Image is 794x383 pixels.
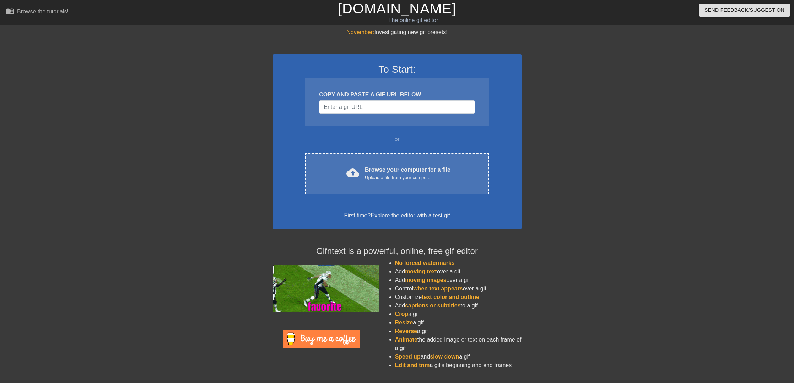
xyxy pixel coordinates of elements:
span: Crop [395,311,408,317]
span: No forced watermarks [395,260,455,266]
span: when text appears [413,285,463,292]
span: moving text [405,268,437,274]
span: Animate [395,337,417,343]
li: Customize [395,293,522,301]
span: Edit and trim [395,362,430,368]
div: Browse the tutorials! [17,9,69,15]
li: a gif [395,318,522,327]
h4: Gifntext is a powerful, online, free gif editor [273,246,522,256]
div: Upload a file from your computer [365,174,450,181]
a: Browse the tutorials! [6,7,69,18]
div: First time? [282,211,512,220]
li: Control over a gif [395,284,522,293]
li: a gif's beginning and end frames [395,361,522,370]
h3: To Start: [282,63,512,76]
a: Explore the editor with a test gif [371,212,450,218]
span: November: [346,29,374,35]
li: Add to a gif [395,301,522,310]
a: [DOMAIN_NAME] [338,1,456,16]
li: and a gif [395,353,522,361]
img: Buy Me A Coffee [283,330,360,348]
span: cloud_upload [346,166,359,179]
span: text color and outline [422,294,479,300]
span: Resize [395,320,413,326]
li: a gif [395,327,522,335]
div: The online gif editor [268,16,558,24]
li: the added image or text on each frame of a gif [395,335,522,353]
li: a gif [395,310,522,318]
span: Speed up [395,354,421,360]
div: or [291,135,503,144]
span: slow down [430,354,459,360]
div: COPY AND PASTE A GIF URL BELOW [319,90,475,99]
span: menu_book [6,7,14,15]
span: captions or subtitles [405,302,460,309]
span: Reverse [395,328,417,334]
li: Add over a gif [395,276,522,284]
span: Send Feedback/Suggestion [704,6,784,15]
li: Add over a gif [395,267,522,276]
input: Username [319,100,475,114]
img: football_small.gif [273,265,379,312]
button: Send Feedback/Suggestion [699,4,790,17]
div: Investigating new gif presets! [273,28,522,37]
span: moving images [405,277,446,283]
div: Browse your computer for a file [365,166,450,181]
